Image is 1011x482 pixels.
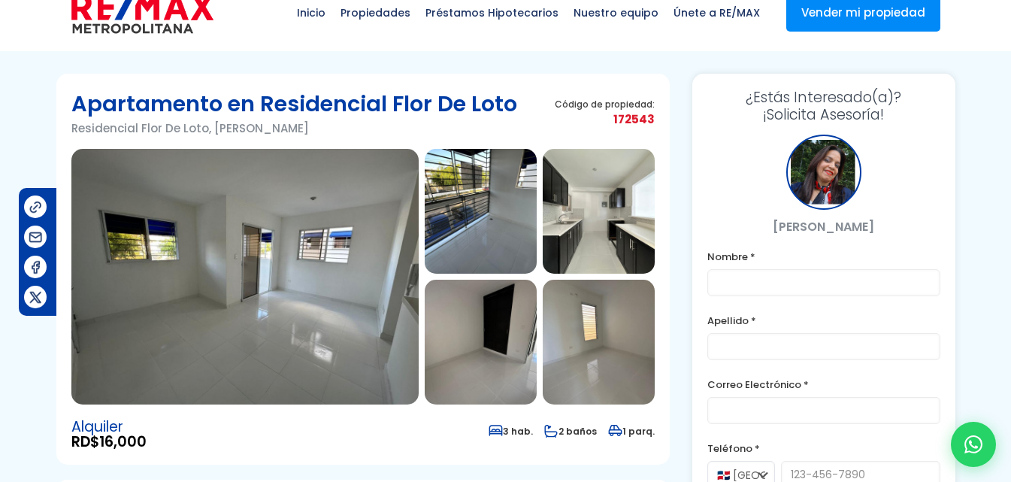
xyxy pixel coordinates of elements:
img: Compartir [28,290,44,305]
div: Yaneris Fajardo [786,135,861,210]
img: Compartir [28,259,44,275]
span: 172543 [555,110,655,129]
span: 1 parq. [608,425,655,438]
img: Apartamento en Residencial Flor De Loto [425,149,537,274]
label: Apellido * [707,311,940,330]
label: Teléfono * [707,439,940,458]
span: Código de propiedad: [555,99,655,110]
span: 2 baños [544,425,597,438]
h3: ¡Solicita Asesoría! [707,89,940,123]
span: Alquiler [71,420,147,435]
p: [PERSON_NAME] [707,217,940,236]
img: Apartamento en Residencial Flor De Loto [543,280,655,405]
span: 16,000 [99,432,147,452]
img: Apartamento en Residencial Flor De Loto [543,149,655,274]
img: Apartamento en Residencial Flor De Loto [71,149,419,405]
h1: Apartamento en Residencial Flor De Loto [71,89,517,119]
span: ¿Estás Interesado(a)? [707,89,940,106]
img: Compartir [28,199,44,215]
span: RD$ [71,435,147,450]
label: Correo Electrónico * [707,375,940,394]
span: 3 hab. [489,425,533,438]
img: Apartamento en Residencial Flor De Loto [425,280,537,405]
img: Compartir [28,229,44,245]
label: Nombre * [707,247,940,266]
p: Residencial Flor De Loto, [PERSON_NAME] [71,119,517,138]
